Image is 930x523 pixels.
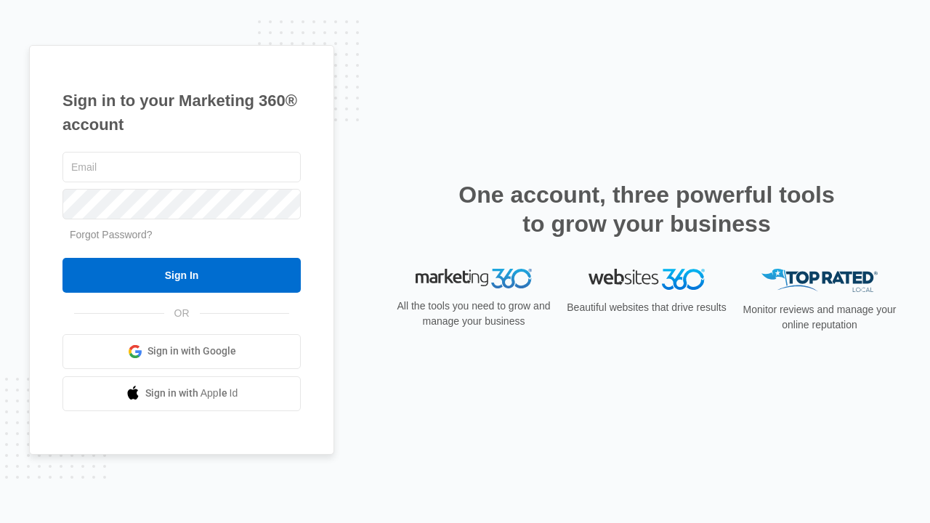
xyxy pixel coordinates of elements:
[70,229,153,240] a: Forgot Password?
[392,299,555,329] p: All the tools you need to grow and manage your business
[565,300,728,315] p: Beautiful websites that drive results
[147,344,236,359] span: Sign in with Google
[416,269,532,289] img: Marketing 360
[62,376,301,411] a: Sign in with Apple Id
[62,334,301,369] a: Sign in with Google
[145,386,238,401] span: Sign in with Apple Id
[589,269,705,290] img: Websites 360
[62,258,301,293] input: Sign In
[164,306,200,321] span: OR
[62,89,301,137] h1: Sign in to your Marketing 360® account
[454,180,839,238] h2: One account, three powerful tools to grow your business
[62,152,301,182] input: Email
[761,269,878,293] img: Top Rated Local
[738,302,901,333] p: Monitor reviews and manage your online reputation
